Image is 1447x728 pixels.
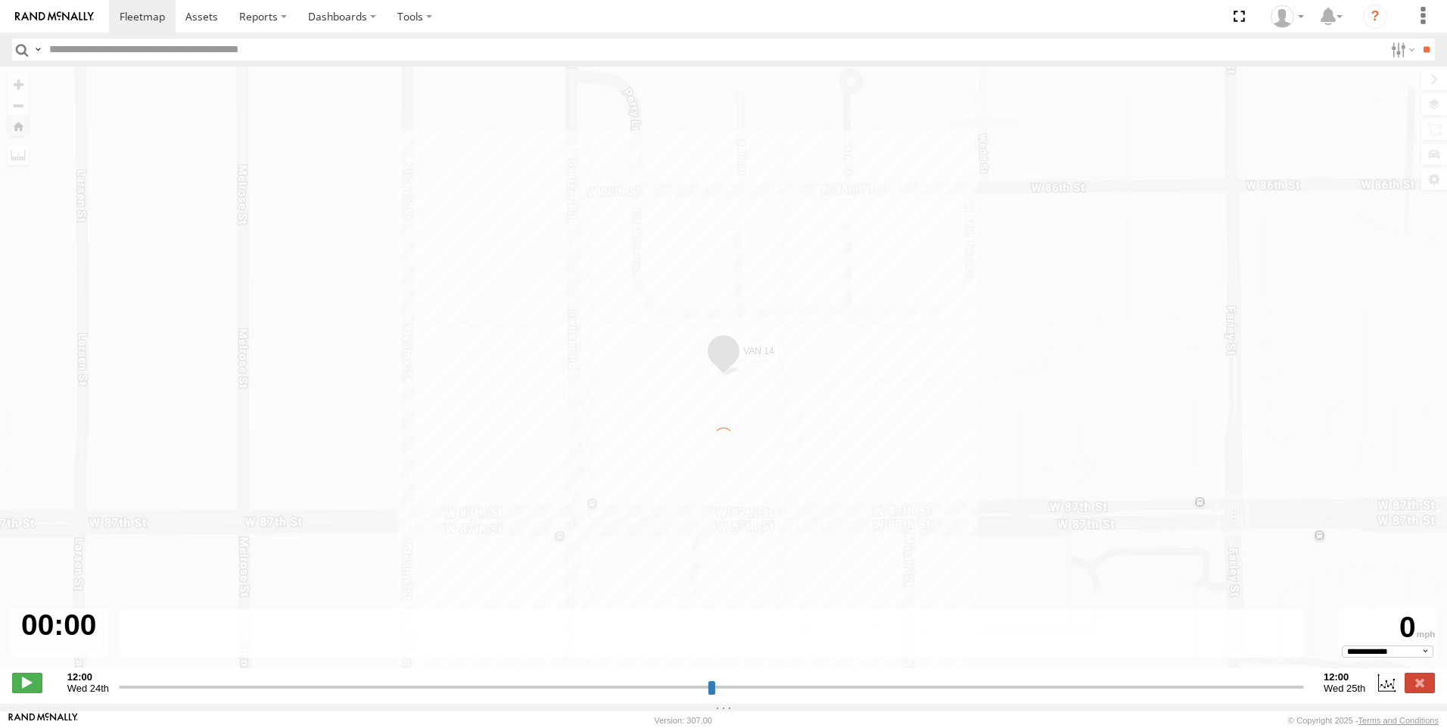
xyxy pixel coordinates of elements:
label: Search Filter Options [1385,39,1417,61]
label: Search Query [32,39,44,61]
div: Michael Giuliani [1265,5,1309,28]
label: Close [1405,673,1435,692]
a: Terms and Conditions [1358,716,1439,725]
i: ? [1363,5,1387,29]
strong: 12:00 [1324,671,1365,683]
span: Wed 24th [67,683,109,694]
div: Version: 307.00 [655,716,712,725]
div: 0 [1341,611,1435,646]
label: Play/Stop [12,673,42,692]
strong: 12:00 [67,671,109,683]
img: rand-logo.svg [15,11,94,22]
a: Visit our Website [8,713,78,728]
span: Wed 25th [1324,683,1365,694]
div: © Copyright 2025 - [1288,716,1439,725]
